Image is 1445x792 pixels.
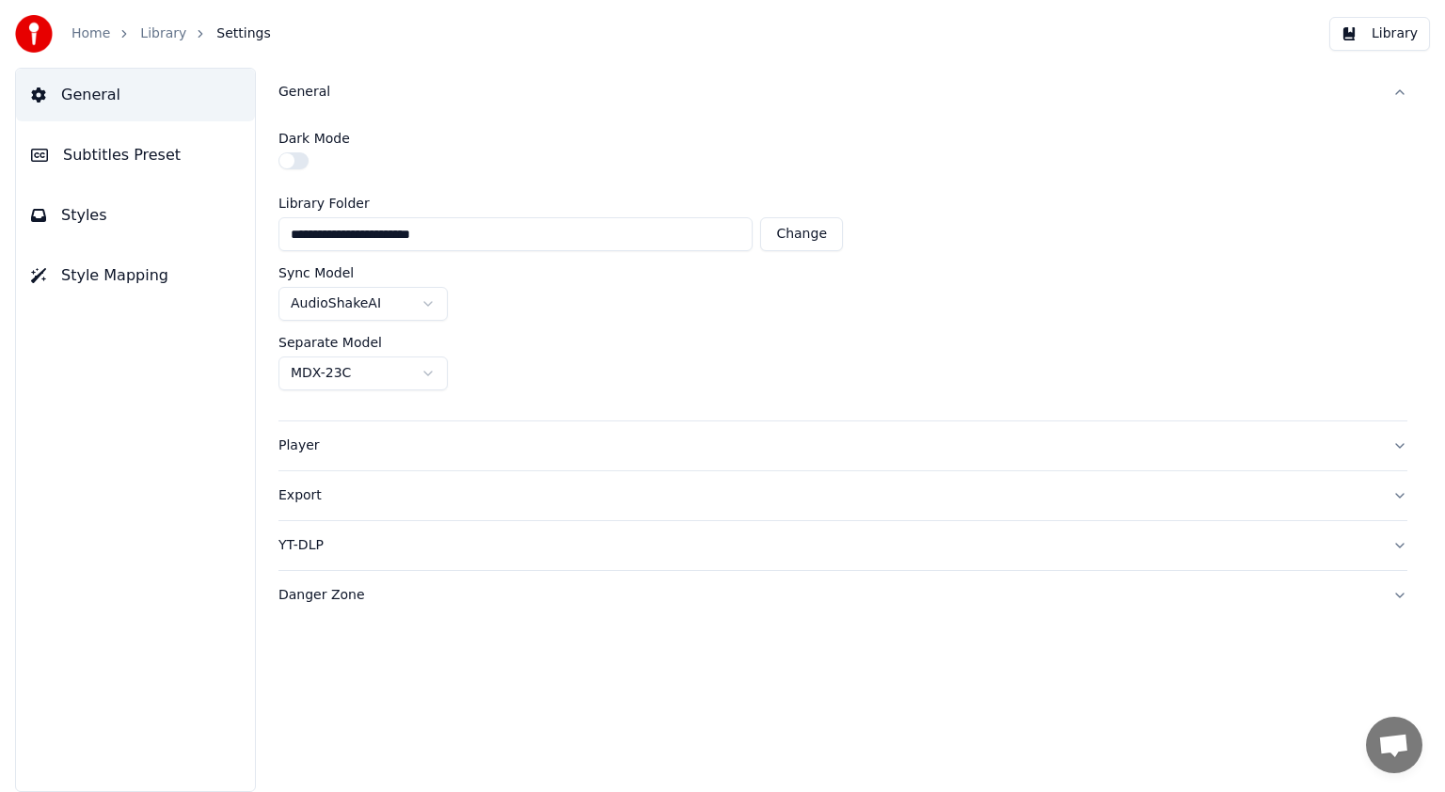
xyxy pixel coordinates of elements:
[278,117,1407,420] div: General
[71,24,110,43] a: Home
[278,571,1407,620] button: Danger Zone
[16,189,255,242] button: Styles
[1329,17,1430,51] button: Library
[16,69,255,121] button: General
[278,536,1377,555] div: YT-DLP
[16,129,255,182] button: Subtitles Preset
[61,84,120,106] span: General
[278,197,843,210] label: Library Folder
[71,24,271,43] nav: breadcrumb
[278,132,350,145] label: Dark Mode
[278,266,354,279] label: Sync Model
[216,24,270,43] span: Settings
[278,486,1377,505] div: Export
[1366,717,1422,773] div: Open chat
[278,436,1377,455] div: Player
[278,83,1377,102] div: General
[278,421,1407,470] button: Player
[278,68,1407,117] button: General
[16,249,255,302] button: Style Mapping
[278,586,1377,605] div: Danger Zone
[15,15,53,53] img: youka
[278,336,382,349] label: Separate Model
[140,24,186,43] a: Library
[63,144,181,166] span: Subtitles Preset
[61,264,168,287] span: Style Mapping
[760,217,843,251] button: Change
[278,471,1407,520] button: Export
[61,204,107,227] span: Styles
[278,521,1407,570] button: YT-DLP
